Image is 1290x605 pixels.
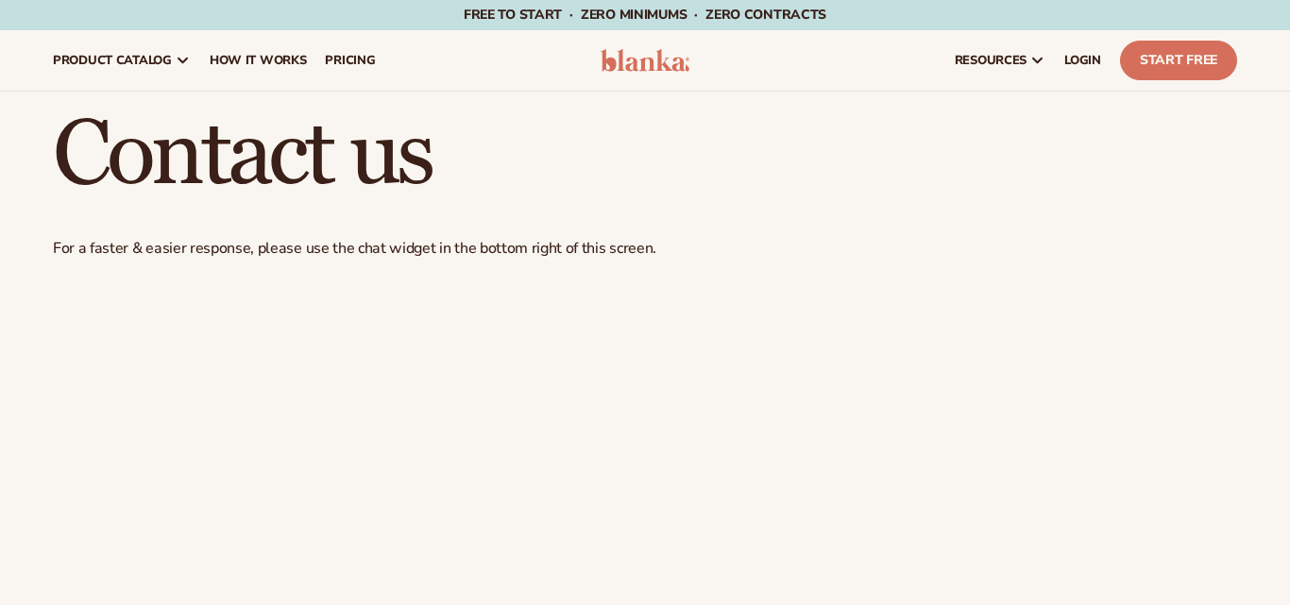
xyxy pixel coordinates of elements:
span: product catalog [53,53,172,68]
a: LOGIN [1055,30,1111,91]
a: How It Works [200,30,316,91]
img: logo [601,49,689,72]
a: resources [945,30,1055,91]
p: For a faster & easier response, please use the chat widget in the bottom right of this screen. [53,239,1237,259]
span: LOGIN [1064,53,1101,68]
span: pricing [325,53,375,68]
a: product catalog [43,30,200,91]
span: Free to start · ZERO minimums · ZERO contracts [464,6,826,24]
span: How It Works [210,53,307,68]
span: resources [955,53,1027,68]
a: pricing [315,30,384,91]
a: Start Free [1120,41,1237,80]
h1: Contact us [53,110,1237,201]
